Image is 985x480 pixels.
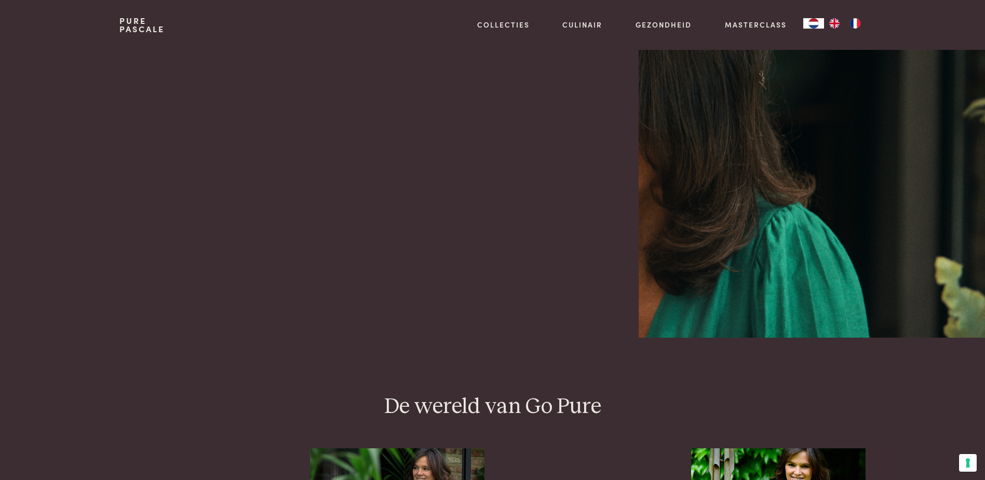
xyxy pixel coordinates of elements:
[803,18,824,29] a: NL
[824,18,866,29] ul: Language list
[824,18,845,29] a: EN
[636,19,692,30] a: Gezondheid
[562,19,602,30] a: Culinair
[803,18,866,29] aside: Language selected: Nederlands
[119,17,165,33] a: PurePascale
[845,18,866,29] a: FR
[477,19,530,30] a: Collecties
[725,19,787,30] a: Masterclass
[119,393,865,421] h2: De wereld van Go Pure
[959,454,977,472] button: Uw voorkeuren voor toestemming voor trackingtechnologieën
[803,18,824,29] div: Language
